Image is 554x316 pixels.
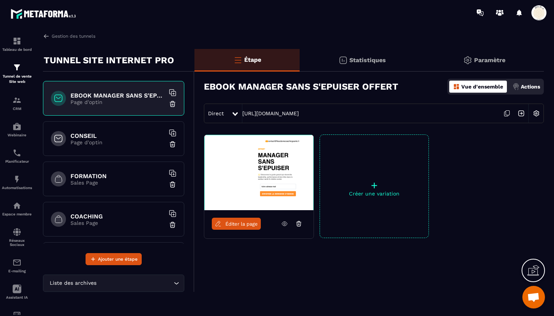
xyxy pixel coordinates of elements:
h3: EBOOK MANAGER SANS S'EPUISER OFFERT [204,81,398,92]
a: emailemailE-mailing [2,252,32,279]
a: formationformationCRM [2,90,32,116]
img: bars-o.4a397970.svg [233,55,242,64]
p: CRM [2,107,32,111]
img: formation [12,96,21,105]
span: Ajouter une étape [98,255,138,263]
img: arrow [43,33,50,40]
p: Webinaire [2,133,32,137]
img: trash [169,140,176,148]
p: Tableau de bord [2,47,32,52]
a: Gestion des tunnels [43,33,95,40]
img: trash [169,100,176,108]
a: social-networksocial-networkRéseaux Sociaux [2,222,32,252]
a: automationsautomationsWebinaire [2,116,32,143]
a: schedulerschedulerPlanificateur [2,143,32,169]
img: arrow-next.bcc2205e.svg [514,106,528,121]
img: trash [169,221,176,229]
p: Sales Page [70,220,165,226]
p: Assistant IA [2,295,32,299]
p: Étape [244,56,261,63]
img: formation [12,37,21,46]
button: Ajouter une étape [86,253,142,265]
h6: CONSEIL [70,132,165,139]
p: TUNNEL SITE INTERNET PRO [44,53,174,68]
h6: COACHING [70,213,165,220]
h6: EBOOK MANAGER SANS S'EPUISER OFFERT [70,92,165,99]
p: Planificateur [2,159,32,163]
a: formationformationTableau de bord [2,31,32,57]
img: automations [12,122,21,131]
p: Statistiques [349,56,386,64]
p: Créer une variation [320,191,429,197]
p: Page d'optin [70,139,165,145]
a: automationsautomationsAutomatisations [2,169,32,195]
img: logo [11,7,78,21]
img: setting-w.858f3a88.svg [529,106,543,121]
p: Actions [521,84,540,90]
img: image [204,135,314,210]
img: automations [12,201,21,210]
p: Automatisations [2,186,32,190]
div: Ouvrir le chat [522,286,545,308]
p: Sales Page [70,180,165,186]
img: social-network [12,227,21,237]
p: Espace membre [2,212,32,216]
img: trash [169,181,176,188]
a: formationformationTunnel de vente Site web [2,57,32,90]
img: automations [12,175,21,184]
p: E-mailing [2,269,32,273]
a: Assistant IA [2,279,32,305]
a: Éditer la page [212,218,261,230]
img: scheduler [12,148,21,157]
p: Page d'optin [70,99,165,105]
img: setting-gr.5f69749f.svg [463,56,472,65]
p: + [320,180,429,191]
p: Réseaux Sociaux [2,238,32,247]
p: Tunnel de vente Site web [2,74,32,84]
img: email [12,258,21,267]
span: Éditer la page [225,221,258,227]
div: Search for option [43,275,184,292]
a: automationsautomationsEspace membre [2,195,32,222]
span: Direct [208,110,224,116]
img: stats.20deebd0.svg [338,56,347,65]
p: Vue d'ensemble [461,84,503,90]
input: Search for option [98,279,172,287]
img: formation [12,63,21,72]
span: Liste des archives [48,279,98,287]
img: actions.d6e523a2.png [513,83,519,90]
h6: FORMATION [70,173,165,180]
p: Paramètre [474,56,505,64]
a: [URL][DOMAIN_NAME] [242,110,299,116]
img: dashboard-orange.40269519.svg [453,83,460,90]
